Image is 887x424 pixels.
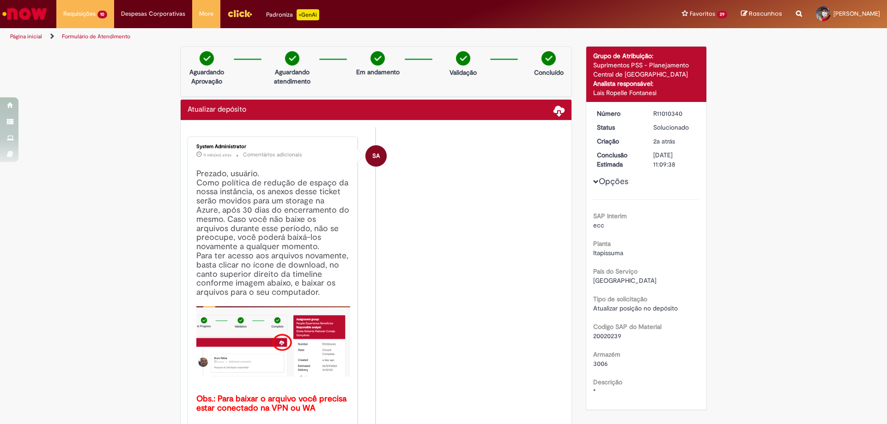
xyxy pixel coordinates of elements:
span: SA [372,145,380,167]
span: Favoritos [690,9,715,18]
time: 22/01/2024 09:09:34 [653,137,675,145]
span: Requisições [63,9,96,18]
b: Obs.: Para baixar o arquivo você precisa estar conectado na VPN ou WA [196,394,349,413]
p: Concluído [534,68,564,77]
p: Em andamento [356,67,400,77]
div: System Administrator [365,145,387,167]
span: 3006 [593,359,608,368]
div: R11010340 [653,109,696,118]
span: 29 [717,11,727,18]
dt: Criação [590,137,647,146]
div: 22/01/2024 09:09:34 [653,137,696,146]
h4: Prezado, usuário. Como política de redução de espaço da nossa instância, os anexos desse ticket s... [196,169,350,413]
time: 26/10/2024 10:10:57 [203,152,231,158]
b: SAP Interim [593,212,627,220]
small: Comentários adicionais [243,151,302,159]
div: System Administrator [196,144,350,149]
div: Grupo de Atribuição: [593,51,700,60]
a: Rascunhos [741,10,782,18]
span: Atualizar posição no depósito [593,304,678,312]
b: Tipo de solicitação [593,295,647,303]
span: Itapissuma [593,249,623,257]
a: Formulário de Atendimento [62,33,130,40]
img: check-circle-green.png [541,51,556,66]
img: check-circle-green.png [371,51,385,66]
div: Analista responsável: [593,79,700,88]
span: [GEOGRAPHIC_DATA] [593,276,656,285]
p: Aguardando Aprovação [184,67,229,86]
img: click_logo_yellow_360x200.png [227,6,252,20]
div: Padroniza [266,9,319,20]
span: 2a atrás [653,137,675,145]
b: Planta [593,239,611,248]
img: check-circle-green.png [285,51,299,66]
div: Lais Ropelle Fontanesi [593,88,700,97]
span: Rascunhos [749,9,782,18]
ul: Trilhas de página [7,28,584,45]
dt: Status [590,123,647,132]
span: ecc [593,221,604,229]
img: check-circle-green.png [456,51,470,66]
b: Codigo SAP do Material [593,322,662,331]
h2: Atualizar depósito Histórico de tíquete [188,106,246,114]
div: Suprimentos PSS - Planejamento Central de [GEOGRAPHIC_DATA] [593,60,700,79]
dt: Número [590,109,647,118]
b: Descrição [593,378,622,386]
div: [DATE] 11:09:38 [653,150,696,169]
dt: Conclusão Estimada [590,150,647,169]
span: 11 mês(es) atrás [203,152,231,158]
img: check-circle-green.png [200,51,214,66]
div: Solucionado [653,123,696,132]
p: +GenAi [297,9,319,20]
b: País do Serviço [593,267,638,275]
a: Página inicial [10,33,42,40]
span: More [199,9,213,18]
b: Armazém [593,350,620,358]
span: Baixar anexos [553,105,565,116]
img: x_mdbda_azure_blob.picture2.png [196,306,350,376]
span: Despesas Corporativas [121,9,185,18]
p: Aguardando atendimento [270,67,315,86]
span: 10 [97,11,107,18]
p: Validação [450,68,477,77]
span: 20020239 [593,332,621,340]
img: ServiceNow [1,5,49,23]
span: [PERSON_NAME] [833,10,880,18]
